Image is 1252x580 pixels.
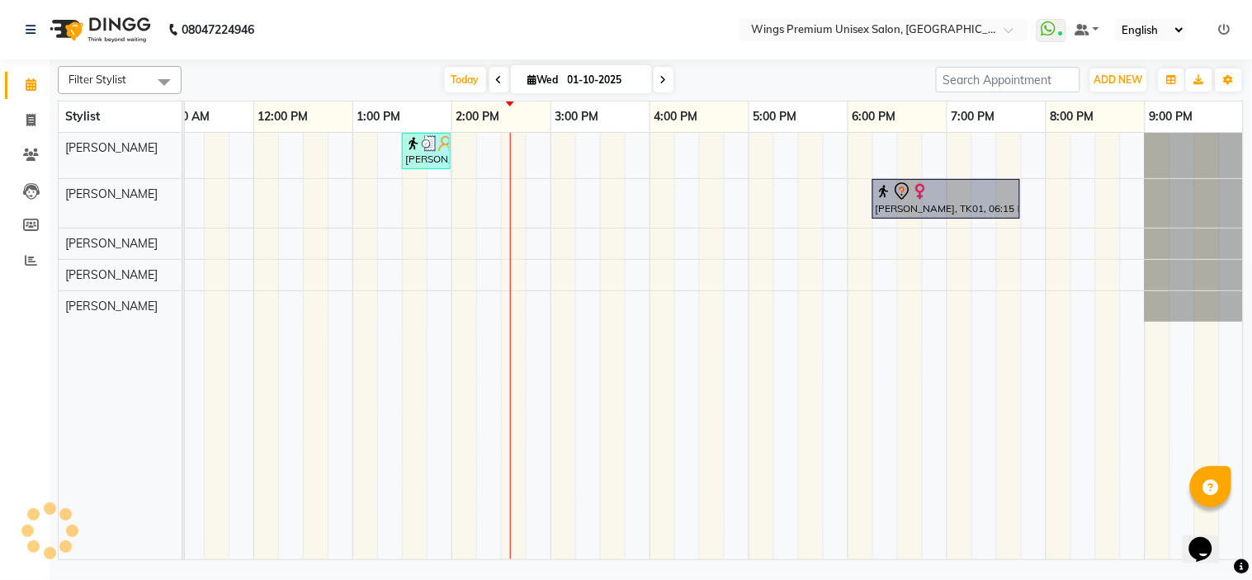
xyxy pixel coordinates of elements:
a: 5:00 PM [749,105,801,129]
a: 11:00 AM [155,105,215,129]
span: ADD NEW [1094,73,1143,86]
iframe: chat widget [1183,514,1235,563]
span: [PERSON_NAME] [65,186,158,201]
span: Filter Stylist [69,73,126,86]
a: 1:00 PM [353,105,405,129]
a: 2:00 PM [452,105,504,129]
b: 08047224946 [182,7,254,53]
span: Wed [524,73,563,86]
a: 7:00 PM [947,105,999,129]
span: [PERSON_NAME] [65,236,158,251]
input: 2025-10-01 [563,68,645,92]
span: [PERSON_NAME] [65,299,158,314]
span: [PERSON_NAME] [65,267,158,282]
span: [PERSON_NAME] [65,140,158,155]
a: 12:00 PM [254,105,313,129]
div: [PERSON_NAME], TK02, 01:30 PM-02:00 PM, Caline Wash & Blow Dry [404,135,449,167]
a: 8:00 PM [1046,105,1098,129]
input: Search Appointment [936,67,1080,92]
a: 9:00 PM [1146,105,1198,129]
img: logo [42,7,155,53]
span: Today [445,67,486,92]
a: 3:00 PM [551,105,603,129]
button: ADD NEW [1090,68,1147,92]
div: [PERSON_NAME], TK01, 06:15 PM-07:45 PM, Natural Root Touch Up - 2 Inches - Hair Colors [874,182,1018,216]
a: 6:00 PM [848,105,900,129]
a: 4:00 PM [650,105,702,129]
span: Stylist [65,109,100,124]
